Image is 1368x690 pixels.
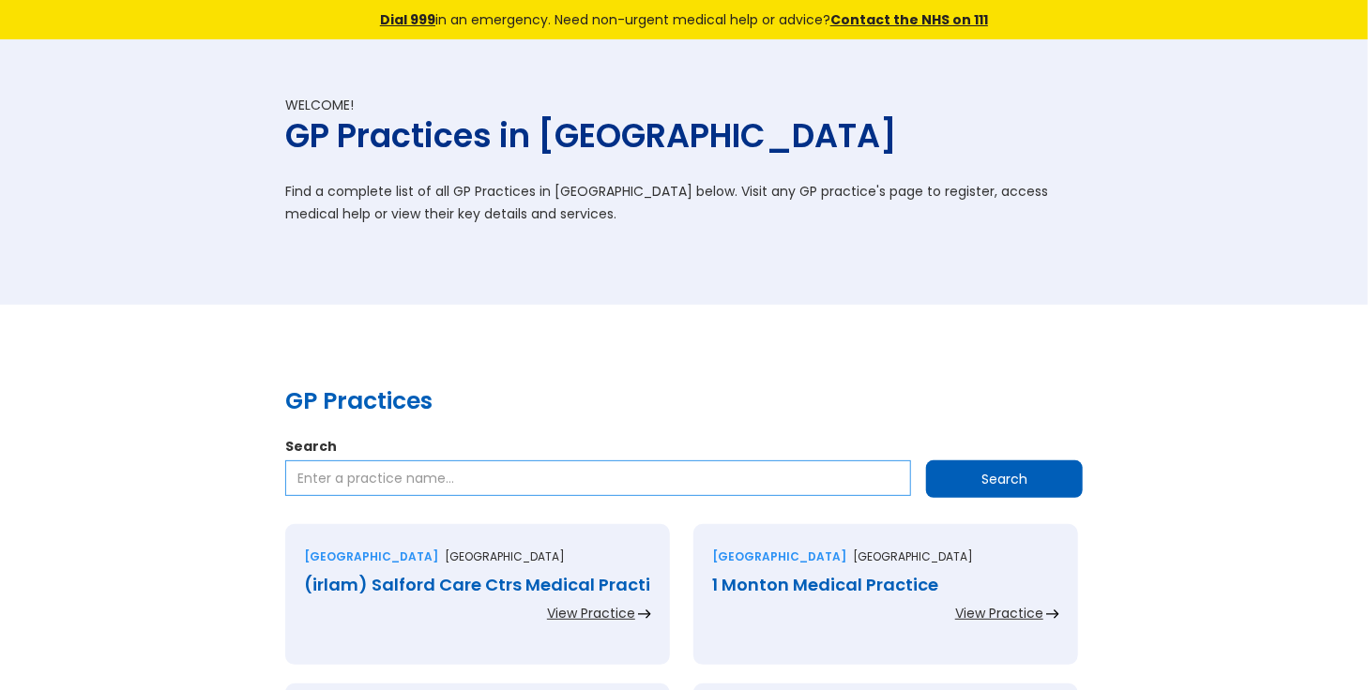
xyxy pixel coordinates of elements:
a: Contact the NHS on 111 [830,10,988,29]
p: [GEOGRAPHIC_DATA] [445,547,565,566]
input: Enter a practice name… [285,460,911,496]
div: in an emergency. Need non-urgent medical help or advice? [252,9,1116,30]
div: View Practice [955,604,1043,622]
a: Dial 999 [380,10,435,29]
div: (irlam) Salford Care Ctrs Medical Practi [304,576,651,594]
label: Search [285,437,1083,456]
div: Welcome! [285,96,1083,114]
a: [GEOGRAPHIC_DATA][GEOGRAPHIC_DATA]1 Monton Medical PracticeView Practice [693,524,1078,683]
p: [GEOGRAPHIC_DATA] [853,547,973,566]
div: 1 Monton Medical Practice [712,576,1059,594]
div: View Practice [547,604,635,622]
a: [GEOGRAPHIC_DATA][GEOGRAPHIC_DATA](irlam) Salford Care Ctrs Medical PractiView Practice [285,524,670,683]
p: Find a complete list of all GP Practices in [GEOGRAPHIC_DATA] below. Visit any GP practice's page... [285,180,1083,225]
h2: GP Practices [285,384,1083,418]
input: Search [926,460,1083,498]
div: [GEOGRAPHIC_DATA] [712,547,846,566]
h1: GP Practices in [GEOGRAPHIC_DATA] [285,114,1083,157]
div: [GEOGRAPHIC_DATA] [304,547,438,566]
